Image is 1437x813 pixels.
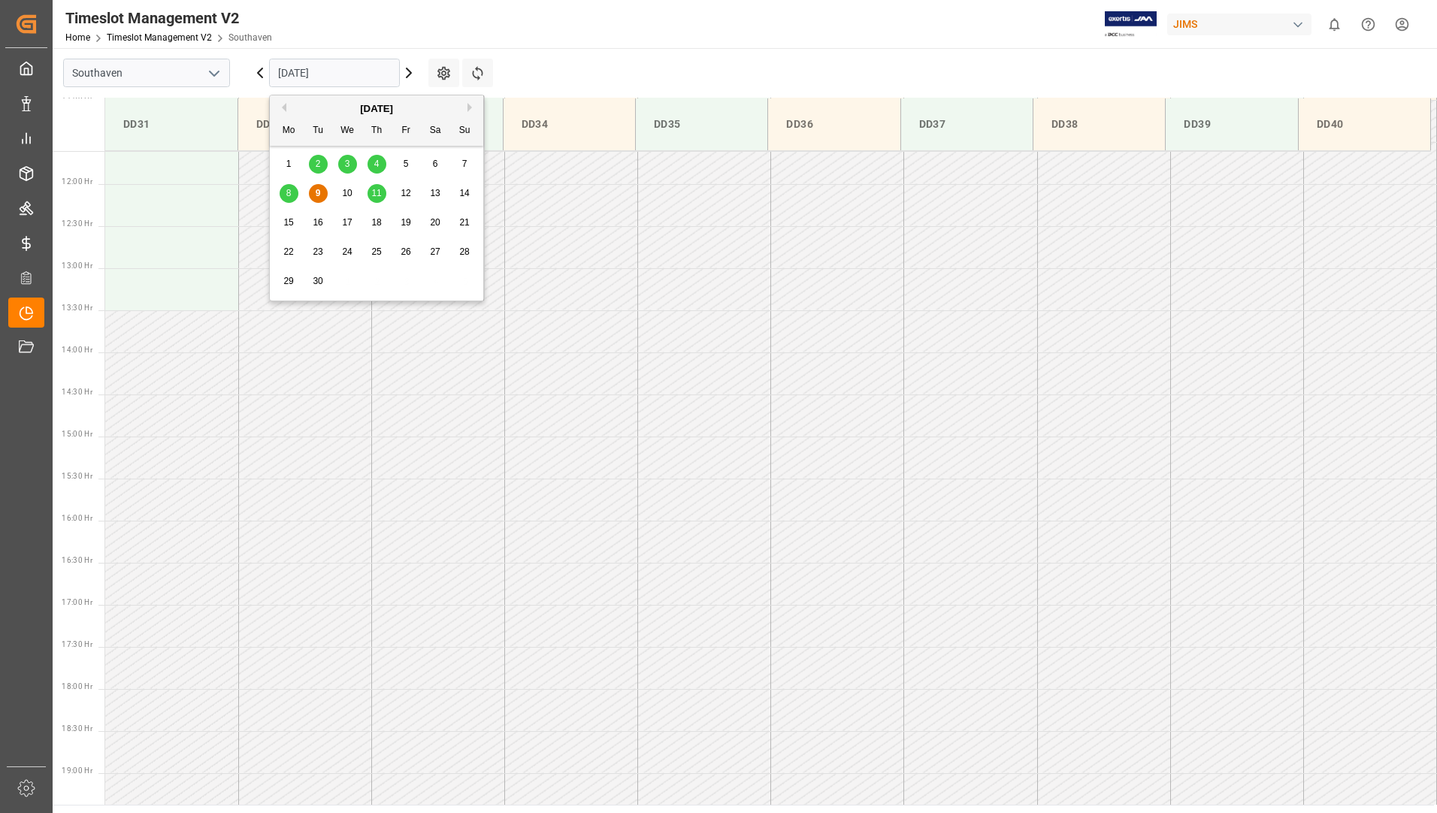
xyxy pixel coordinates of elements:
[62,304,92,312] span: 13:30 Hr
[286,159,292,169] span: 1
[368,155,386,174] div: Choose Thursday, September 4th, 2025
[62,598,92,606] span: 17:00 Hr
[202,62,225,85] button: open menu
[1311,110,1418,138] div: DD40
[313,276,322,286] span: 30
[286,188,292,198] span: 8
[459,246,469,257] span: 28
[269,59,400,87] input: DD-MM-YYYY
[63,59,230,87] input: Type to search/select
[401,246,410,257] span: 26
[426,213,445,232] div: Choose Saturday, September 20th, 2025
[462,159,467,169] span: 7
[397,243,416,261] div: Choose Friday, September 26th, 2025
[342,246,352,257] span: 24
[426,122,445,141] div: Sa
[62,388,92,396] span: 14:30 Hr
[455,155,474,174] div: Choose Sunday, September 7th, 2025
[342,217,352,228] span: 17
[397,122,416,141] div: Fr
[1167,14,1311,35] div: JIMS
[371,217,381,228] span: 18
[283,246,293,257] span: 22
[309,243,328,261] div: Choose Tuesday, September 23rd, 2025
[467,103,476,112] button: Next Month
[62,177,92,186] span: 12:00 Hr
[1167,10,1318,38] button: JIMS
[430,246,440,257] span: 27
[65,7,272,29] div: Timeslot Management V2
[316,159,321,169] span: 2
[397,155,416,174] div: Choose Friday, September 5th, 2025
[455,243,474,261] div: Choose Sunday, September 28th, 2025
[516,110,623,138] div: DD34
[397,184,416,203] div: Choose Friday, September 12th, 2025
[455,122,474,141] div: Su
[455,213,474,232] div: Choose Sunday, September 21st, 2025
[280,155,298,174] div: Choose Monday, September 1st, 2025
[309,213,328,232] div: Choose Tuesday, September 16th, 2025
[1045,110,1153,138] div: DD38
[459,217,469,228] span: 21
[65,32,90,43] a: Home
[117,110,225,138] div: DD31
[270,101,483,116] div: [DATE]
[309,122,328,141] div: Tu
[338,243,357,261] div: Choose Wednesday, September 24th, 2025
[62,346,92,354] span: 14:00 Hr
[309,155,328,174] div: Choose Tuesday, September 2nd, 2025
[62,514,92,522] span: 16:00 Hr
[62,261,92,270] span: 13:00 Hr
[309,272,328,291] div: Choose Tuesday, September 30th, 2025
[277,103,286,112] button: Previous Month
[338,213,357,232] div: Choose Wednesday, September 17th, 2025
[62,556,92,564] span: 16:30 Hr
[433,159,438,169] span: 6
[1318,8,1351,41] button: show 0 new notifications
[459,188,469,198] span: 14
[780,110,888,138] div: DD36
[62,430,92,438] span: 15:00 Hr
[62,724,92,733] span: 18:30 Hr
[338,122,357,141] div: We
[426,243,445,261] div: Choose Saturday, September 27th, 2025
[274,150,480,296] div: month 2025-09
[62,640,92,648] span: 17:30 Hr
[313,246,322,257] span: 23
[397,213,416,232] div: Choose Friday, September 19th, 2025
[280,122,298,141] div: Mo
[280,272,298,291] div: Choose Monday, September 29th, 2025
[430,217,440,228] span: 20
[1105,11,1157,38] img: Exertis%20JAM%20-%20Email%20Logo.jpg_1722504956.jpg
[316,188,321,198] span: 9
[338,155,357,174] div: Choose Wednesday, September 3rd, 2025
[430,188,440,198] span: 13
[280,213,298,232] div: Choose Monday, September 15th, 2025
[368,122,386,141] div: Th
[107,32,212,43] a: Timeslot Management V2
[283,276,293,286] span: 29
[280,184,298,203] div: Choose Monday, September 8th, 2025
[309,184,328,203] div: Choose Tuesday, September 9th, 2025
[404,159,409,169] span: 5
[401,188,410,198] span: 12
[62,682,92,691] span: 18:00 Hr
[368,184,386,203] div: Choose Thursday, September 11th, 2025
[374,159,380,169] span: 4
[345,159,350,169] span: 3
[371,188,381,198] span: 11
[368,213,386,232] div: Choose Thursday, September 18th, 2025
[371,246,381,257] span: 25
[338,184,357,203] div: Choose Wednesday, September 10th, 2025
[342,188,352,198] span: 10
[401,217,410,228] span: 19
[426,184,445,203] div: Choose Saturday, September 13th, 2025
[455,184,474,203] div: Choose Sunday, September 14th, 2025
[913,110,1021,138] div: DD37
[280,243,298,261] div: Choose Monday, September 22nd, 2025
[62,766,92,775] span: 19:00 Hr
[426,155,445,174] div: Choose Saturday, September 6th, 2025
[368,243,386,261] div: Choose Thursday, September 25th, 2025
[313,217,322,228] span: 16
[1178,110,1285,138] div: DD39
